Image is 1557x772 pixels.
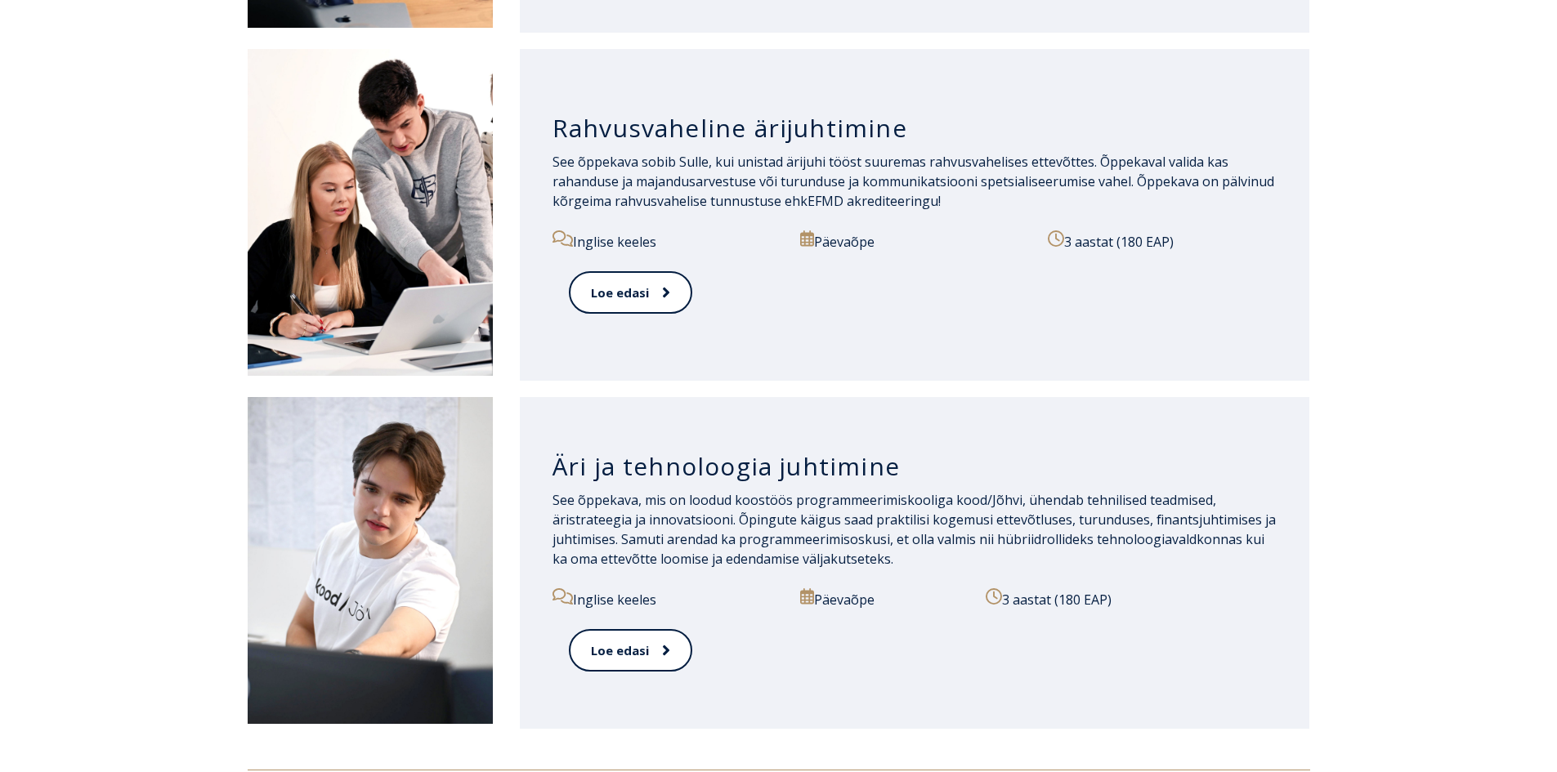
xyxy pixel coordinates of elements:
[553,113,1277,144] h3: Rahvusvaheline ärijuhtimine
[569,271,692,315] a: Loe edasi
[569,629,692,672] a: Loe edasi
[553,153,1274,210] span: See õppekava sobib Sulle, kui unistad ärijuhi tööst suuremas rahvusvahelises ettevõttes. Õppekava...
[553,230,781,252] p: Inglise keeles
[553,451,1277,482] h3: Äri ja tehnoloogia juhtimine
[553,490,1277,569] p: See õppekava, mis on loodud koostöös programmeerimiskooliga kood/Jõhvi, ühendab tehnilised teadmi...
[808,192,938,210] a: EFMD akrediteeringu
[248,397,493,724] img: Äri ja tehnoloogia juhtimine
[248,49,493,376] img: Rahvusvaheline ärijuhtimine
[553,588,781,609] p: Inglise keeles
[800,230,1029,252] p: Päevaõpe
[986,588,1277,609] p: 3 aastat (180 EAP)
[800,588,968,609] p: Päevaõpe
[1048,230,1277,252] p: 3 aastat (180 EAP)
